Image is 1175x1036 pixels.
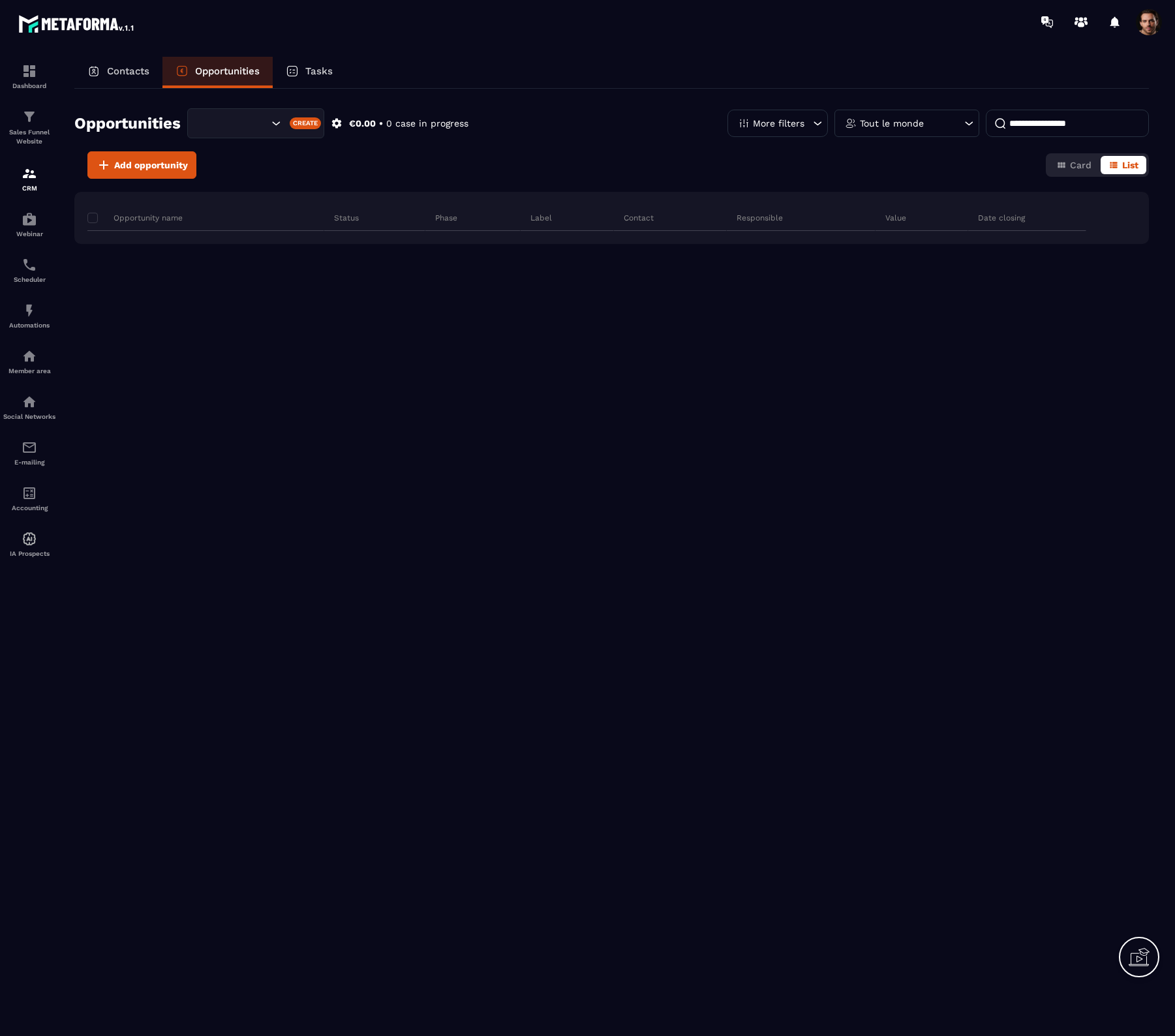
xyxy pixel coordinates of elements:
p: Label [530,213,552,223]
a: automationsautomationsWebinar [3,202,55,247]
a: schedulerschedulerScheduler [3,247,55,293]
button: Add opportunity [87,151,196,179]
a: social-networksocial-networkSocial Networks [3,384,55,430]
div: Search for option [187,108,324,138]
p: Accounting [3,504,55,511]
p: €0.00 [349,117,376,130]
a: Tasks [273,57,346,88]
a: Opportunities [162,57,273,88]
a: automationsautomationsAutomations [3,293,55,339]
a: formationformationCRM [3,156,55,202]
img: email [22,440,37,455]
img: formation [22,109,37,125]
img: automations [22,303,37,318]
p: IA Prospects [3,550,55,557]
p: Scheduler [3,276,55,283]
p: • [379,117,383,130]
p: Webinar [3,230,55,237]
img: scheduler [22,257,37,273]
a: Contacts [74,57,162,88]
p: Status [334,213,359,223]
p: Responsible [737,213,783,223]
p: Opportunities [195,65,260,77]
p: Phase [435,213,457,223]
a: emailemailE-mailing [3,430,55,476]
button: Card [1048,156,1099,174]
a: formationformationDashboard [3,53,55,99]
p: Automations [3,322,55,329]
p: Dashboard [3,82,55,89]
a: accountantaccountantAccounting [3,476,55,521]
p: Opportunity name [87,213,183,223]
img: automations [22,211,37,227]
img: automations [22,348,37,364]
h2: Opportunities [74,110,181,136]
div: Create [290,117,322,129]
p: Contacts [107,65,149,77]
p: Social Networks [3,413,55,420]
img: logo [18,12,136,35]
a: formationformationSales Funnel Website [3,99,55,156]
p: Contact [624,213,654,223]
input: Search for option [199,116,268,130]
p: Sales Funnel Website [3,128,55,146]
img: formation [22,63,37,79]
span: List [1122,160,1138,170]
p: Value [885,213,906,223]
span: Card [1070,160,1091,170]
p: 0 case in progress [386,117,468,130]
p: Date closing [978,213,1025,223]
img: automations [22,531,37,547]
button: List [1101,156,1146,174]
span: Add opportunity [114,159,188,172]
p: E-mailing [3,459,55,466]
p: Member area [3,367,55,374]
p: Tasks [305,65,333,77]
img: formation [22,166,37,181]
img: accountant [22,485,37,501]
p: More filters [753,119,804,128]
a: automationsautomationsMember area [3,339,55,384]
p: CRM [3,185,55,192]
p: Tout le monde [860,119,924,128]
img: social-network [22,394,37,410]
